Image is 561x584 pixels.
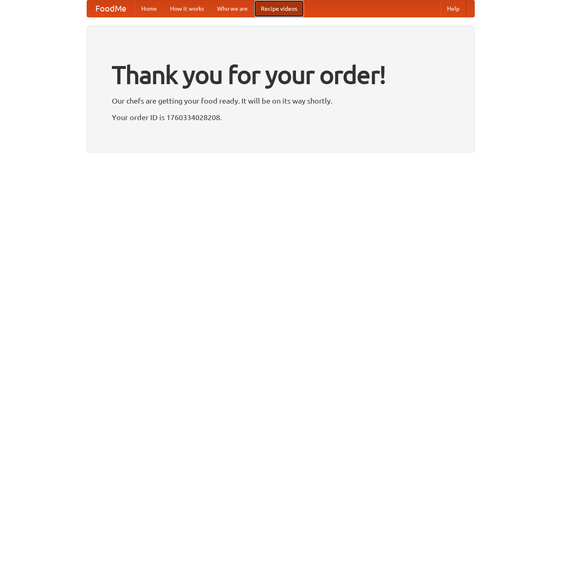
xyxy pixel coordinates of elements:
[135,0,163,17] a: Home
[163,0,211,17] a: How it works
[112,55,450,95] h1: Thank you for your order!
[112,95,450,107] p: Our chefs are getting your food ready. It will be on its way shortly.
[254,0,304,17] a: Recipe videos
[87,0,135,17] a: FoodMe
[112,111,450,123] p: Your order ID is 1760334028208.
[211,0,254,17] a: Who we are
[440,0,466,17] a: Help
